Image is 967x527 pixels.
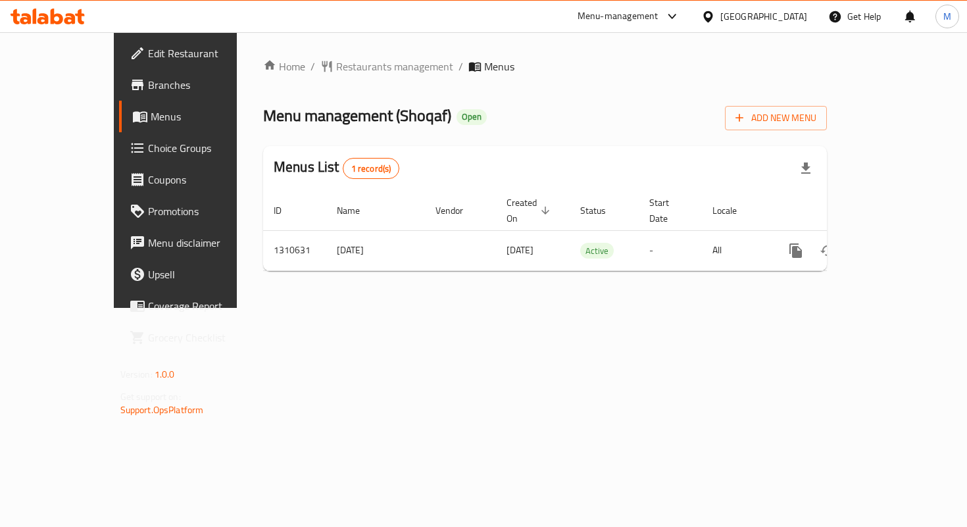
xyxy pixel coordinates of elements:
[343,163,399,175] span: 1 record(s)
[435,203,480,218] span: Vendor
[263,59,305,74] a: Home
[484,59,514,74] span: Menus
[119,164,275,195] a: Coupons
[148,77,264,93] span: Branches
[120,388,181,405] span: Get support on:
[148,172,264,188] span: Coupons
[263,230,326,270] td: 1310631
[320,59,453,74] a: Restaurants management
[148,266,264,282] span: Upsell
[119,101,275,132] a: Menus
[720,9,807,24] div: [GEOGRAPHIC_DATA]
[649,195,686,226] span: Start Date
[780,235,812,266] button: more
[507,195,554,226] span: Created On
[735,110,816,126] span: Add New Menu
[119,290,275,322] a: Coverage Report
[120,366,153,383] span: Version:
[151,109,264,124] span: Menus
[274,203,299,218] span: ID
[148,330,264,345] span: Grocery Checklist
[639,230,702,270] td: -
[578,9,658,24] div: Menu-management
[580,203,623,218] span: Status
[119,38,275,69] a: Edit Restaurant
[943,9,951,24] span: M
[336,59,453,74] span: Restaurants management
[457,111,487,122] span: Open
[120,401,204,418] a: Support.OpsPlatform
[343,158,400,179] div: Total records count
[580,243,614,259] span: Active
[119,132,275,164] a: Choice Groups
[148,298,264,314] span: Coverage Report
[148,203,264,219] span: Promotions
[119,195,275,227] a: Promotions
[263,191,917,271] table: enhanced table
[148,235,264,251] span: Menu disclaimer
[310,59,315,74] li: /
[326,230,425,270] td: [DATE]
[812,235,843,266] button: Change Status
[148,45,264,61] span: Edit Restaurant
[148,140,264,156] span: Choice Groups
[712,203,754,218] span: Locale
[702,230,770,270] td: All
[507,241,533,259] span: [DATE]
[119,322,275,353] a: Grocery Checklist
[274,157,399,179] h2: Menus List
[725,106,827,130] button: Add New Menu
[119,227,275,259] a: Menu disclaimer
[119,259,275,290] a: Upsell
[155,366,175,383] span: 1.0.0
[337,203,377,218] span: Name
[263,101,451,130] span: Menu management ( Shoqaf )
[459,59,463,74] li: /
[457,109,487,125] div: Open
[119,69,275,101] a: Branches
[790,153,822,184] div: Export file
[263,59,827,74] nav: breadcrumb
[770,191,917,231] th: Actions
